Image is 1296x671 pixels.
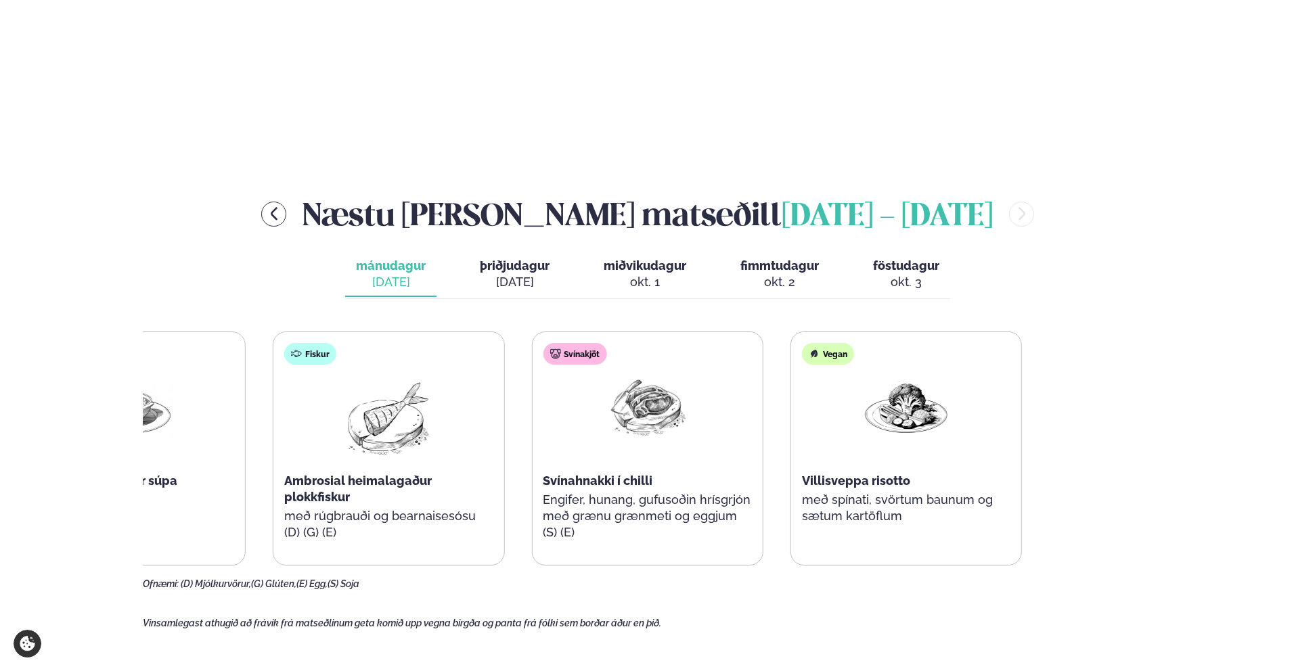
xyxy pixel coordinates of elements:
[809,348,820,359] img: Vegan.svg
[730,252,830,297] button: fimmtudagur okt. 2
[740,274,819,290] div: okt. 2
[543,343,606,365] div: Svínakjöt
[802,492,1010,524] p: með spínati, svörtum baunum og sætum kartöflum
[469,252,560,297] button: þriðjudagur [DATE]
[593,252,697,297] button: miðvikudagur okt. 1
[87,375,173,438] img: Soup.png
[1009,202,1034,227] button: menu-btn-right
[345,252,437,297] button: mánudagur [DATE]
[782,202,993,232] span: [DATE] - [DATE]
[740,258,819,273] span: fimmtudagur
[143,578,179,589] span: Ofnæmi:
[291,348,302,359] img: fish.svg
[328,578,359,589] span: (S) Soja
[296,578,328,589] span: (E) Egg,
[345,375,432,462] img: fish.png
[802,473,910,488] span: Villisveppa risotto
[143,618,661,628] span: Vinsamlegast athugið að frávik frá matseðlinum geta komið upp vegna birgða og panta frá fólki sem...
[550,348,560,359] img: pork.svg
[802,343,854,365] div: Vegan
[251,578,296,589] span: (G) Glúten,
[604,375,690,438] img: Pork-Meat.png
[543,473,652,488] span: Svínahnakki í chilli
[356,258,426,273] span: mánudagur
[873,274,939,290] div: okt. 3
[862,252,950,297] button: föstudagur okt. 3
[181,578,251,589] span: (D) Mjólkurvörur,
[863,375,949,438] img: Vegan.png
[26,473,177,488] span: Brokkolí og cheddar súpa
[604,258,686,273] span: miðvikudagur
[356,274,426,290] div: [DATE]
[604,274,686,290] div: okt. 1
[303,192,993,236] h2: Næstu [PERSON_NAME] matseðill
[284,343,336,365] div: Fiskur
[26,492,234,508] p: (D)
[873,258,939,273] span: föstudagur
[480,274,550,290] div: [DATE]
[261,202,286,227] button: menu-btn-left
[480,258,550,273] span: þriðjudagur
[14,630,41,657] a: Cookie settings
[284,473,432,504] span: Ambrosial heimalagaður plokkfiskur
[543,492,751,540] p: Engifer, hunang, gufusoðin hrísgrjón með grænu grænmeti og eggjum (S) (E)
[284,508,493,540] p: með rúgbrauði og bearnaisesósu (D) (G) (E)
